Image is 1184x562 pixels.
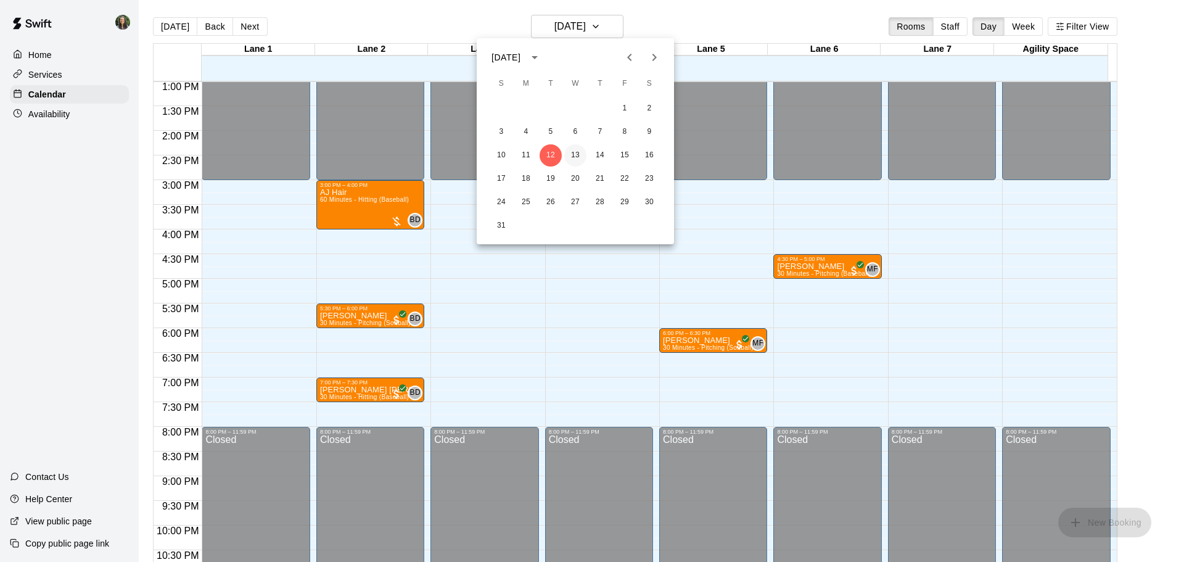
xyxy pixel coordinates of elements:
button: 26 [540,191,562,213]
button: 28 [589,191,611,213]
button: 15 [614,144,636,167]
button: calendar view is open, switch to year view [524,47,545,68]
button: 21 [589,168,611,190]
button: 31 [490,215,512,237]
span: Sunday [490,72,512,96]
button: 19 [540,168,562,190]
button: 10 [490,144,512,167]
button: 12 [540,144,562,167]
span: Monday [515,72,537,96]
button: 20 [564,168,586,190]
button: 13 [564,144,586,167]
button: 22 [614,168,636,190]
button: 1 [614,97,636,120]
button: 23 [638,168,660,190]
div: [DATE] [491,51,520,64]
button: Next month [642,45,667,70]
span: Friday [614,72,636,96]
button: 25 [515,191,537,213]
span: Thursday [589,72,611,96]
button: 5 [540,121,562,143]
button: Previous month [617,45,642,70]
button: 14 [589,144,611,167]
button: 7 [589,121,611,143]
span: Wednesday [564,72,586,96]
button: 6 [564,121,586,143]
button: 9 [638,121,660,143]
button: 16 [638,144,660,167]
button: 4 [515,121,537,143]
button: 27 [564,191,586,213]
button: 30 [638,191,660,213]
button: 29 [614,191,636,213]
button: 17 [490,168,512,190]
span: Tuesday [540,72,562,96]
button: 3 [490,121,512,143]
button: 2 [638,97,660,120]
button: 11 [515,144,537,167]
button: 18 [515,168,537,190]
span: Saturday [638,72,660,96]
button: 8 [614,121,636,143]
button: 24 [490,191,512,213]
